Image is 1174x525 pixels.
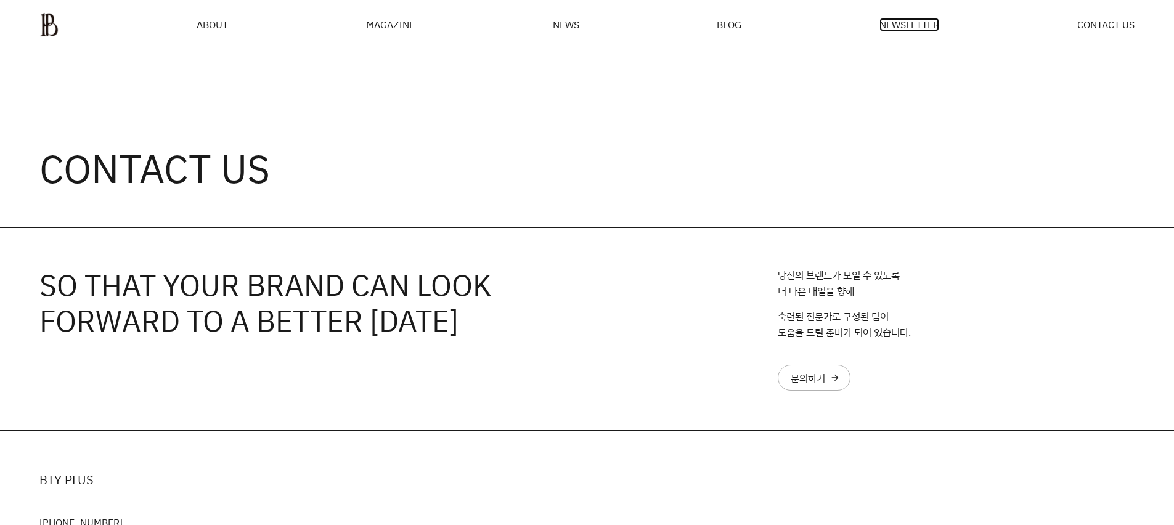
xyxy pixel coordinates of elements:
[553,20,579,30] a: NEWS
[830,373,840,383] div: arrow_forward
[197,20,228,30] a: ABOUT
[39,470,1135,490] div: BTY PLUS
[366,20,415,30] div: MAGAZINE
[778,365,850,391] a: 문의하기arrow_forward
[791,373,825,383] div: 문의하기
[778,267,900,299] p: 당신의 브랜드가 보일 수 있도록 더 나은 내일을 향해
[39,12,59,37] img: ba379d5522eb3.png
[39,149,270,188] h3: CONTACT US
[778,309,911,340] p: 숙련된 전문가로 구성된 팀이 도움을 드릴 준비가 되어 있습니다.
[1077,20,1135,30] a: CONTACT US
[879,20,939,30] a: NEWSLETTER
[39,267,753,391] h4: SO THAT YOUR BRAND CAN LOOK FORWARD TO A BETTER [DATE]
[717,20,741,30] a: BLOG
